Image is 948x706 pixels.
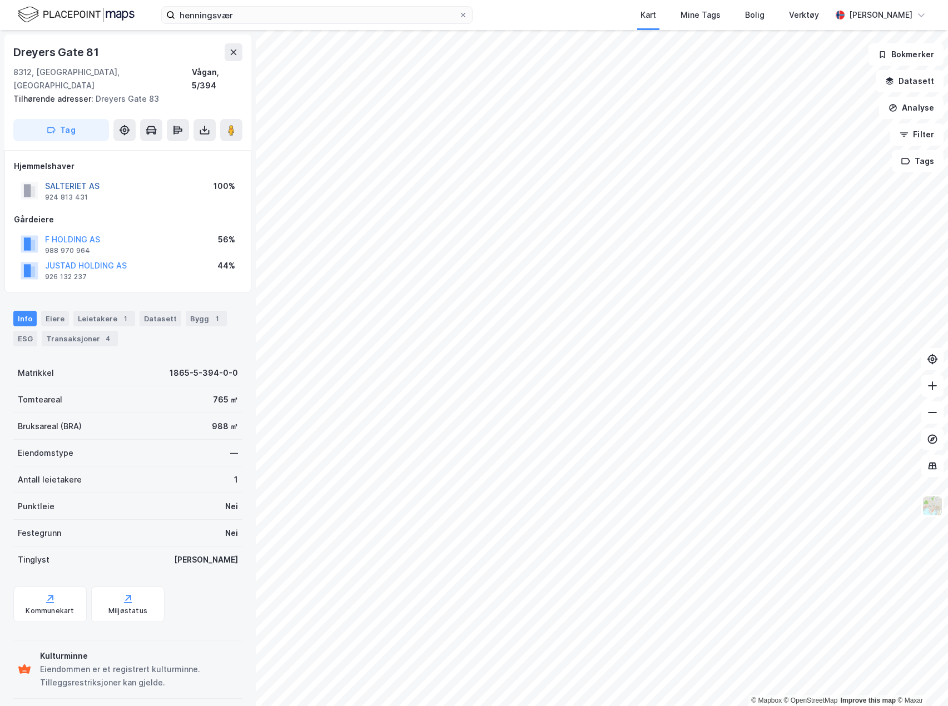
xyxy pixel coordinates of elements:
[922,495,943,516] img: Z
[18,393,62,406] div: Tomteareal
[225,500,238,513] div: Nei
[45,272,87,281] div: 926 132 237
[214,180,235,193] div: 100%
[217,259,235,272] div: 44%
[879,97,944,119] button: Analyse
[170,366,238,380] div: 1865-5-394-0-0
[13,311,37,326] div: Info
[174,553,238,566] div: [PERSON_NAME]
[175,7,459,23] input: Søk på adresse, matrikkel, gårdeiere, leietakere eller personer
[890,123,944,146] button: Filter
[212,420,238,433] div: 988 ㎡
[192,66,242,92] div: Vågan, 5/394
[13,43,101,61] div: Dreyers Gate 81
[18,500,54,513] div: Punktleie
[14,160,242,173] div: Hjemmelshaver
[13,331,37,346] div: ESG
[140,311,181,326] div: Datasett
[751,697,782,704] a: Mapbox
[225,526,238,540] div: Nei
[892,150,944,172] button: Tags
[892,653,948,706] div: Kontrollprogram for chat
[18,446,73,460] div: Eiendomstype
[108,606,147,615] div: Miljøstatus
[18,5,135,24] img: logo.f888ab2527a4732fd821a326f86c7f29.svg
[218,233,235,246] div: 56%
[45,246,90,255] div: 988 970 964
[41,311,69,326] div: Eiere
[45,193,88,202] div: 924 813 431
[102,333,113,344] div: 4
[784,697,838,704] a: OpenStreetMap
[73,311,135,326] div: Leietakere
[681,8,721,22] div: Mine Tags
[213,393,238,406] div: 765 ㎡
[18,366,54,380] div: Matrikkel
[18,553,49,566] div: Tinglyst
[14,213,242,226] div: Gårdeiere
[186,311,227,326] div: Bygg
[841,697,896,704] a: Improve this map
[18,420,82,433] div: Bruksareal (BRA)
[42,331,118,346] div: Transaksjoner
[18,526,61,540] div: Festegrunn
[892,653,948,706] iframe: Chat Widget
[230,446,238,460] div: —
[18,473,82,486] div: Antall leietakere
[641,8,656,22] div: Kart
[849,8,912,22] div: [PERSON_NAME]
[234,473,238,486] div: 1
[868,43,944,66] button: Bokmerker
[40,663,238,689] div: Eiendommen er et registrert kulturminne. Tilleggsrestriksjoner kan gjelde.
[40,649,238,663] div: Kulturminne
[876,70,944,92] button: Datasett
[26,606,74,615] div: Kommunekart
[13,119,109,141] button: Tag
[13,92,234,106] div: Dreyers Gate 83
[745,8,765,22] div: Bolig
[211,313,222,324] div: 1
[13,66,192,92] div: 8312, [GEOGRAPHIC_DATA], [GEOGRAPHIC_DATA]
[13,94,96,103] span: Tilhørende adresser:
[120,313,131,324] div: 1
[789,8,819,22] div: Verktøy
